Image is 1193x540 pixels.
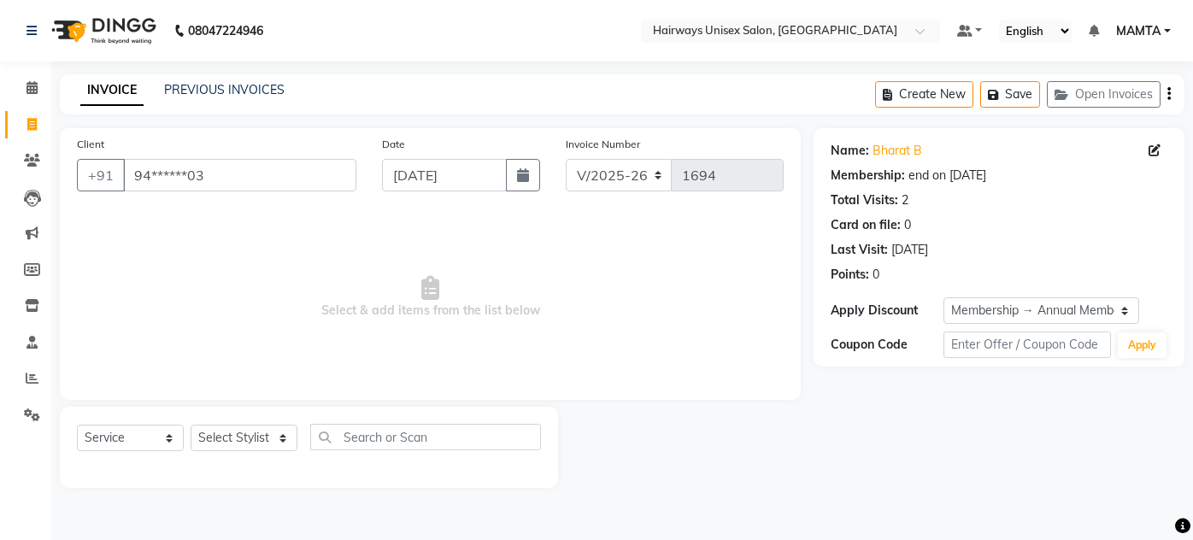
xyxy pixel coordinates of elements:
div: Points: [831,266,869,284]
a: Bharat B [873,142,922,160]
span: Select & add items from the list below [77,212,784,383]
input: Search by Name/Mobile/Email/Code [123,159,356,191]
div: Last Visit: [831,241,888,259]
label: Client [77,137,104,152]
button: +91 [77,159,125,191]
div: 0 [904,216,911,234]
div: Coupon Code [831,336,943,354]
button: Save [980,81,1040,108]
div: Total Visits: [831,191,898,209]
b: 08047224946 [188,7,263,55]
a: INVOICE [80,75,144,106]
div: Membership: [831,167,905,185]
div: Apply Discount [831,302,943,320]
div: 0 [873,266,879,284]
button: Open Invoices [1047,81,1161,108]
div: [DATE] [891,241,928,259]
input: Enter Offer / Coupon Code [943,332,1112,358]
button: Apply [1118,332,1167,358]
button: Create New [875,81,973,108]
div: Card on file: [831,216,901,234]
div: 2 [902,191,908,209]
div: end on [DATE] [908,167,986,185]
label: Date [382,137,405,152]
label: Invoice Number [566,137,640,152]
a: PREVIOUS INVOICES [164,82,285,97]
span: MAMTA [1116,22,1161,40]
div: Name: [831,142,869,160]
input: Search or Scan [310,424,541,450]
img: logo [44,7,161,55]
